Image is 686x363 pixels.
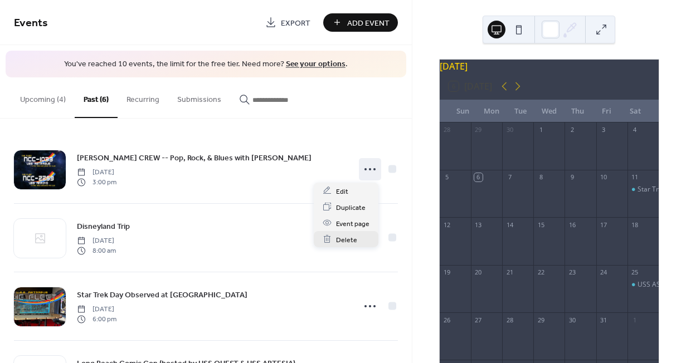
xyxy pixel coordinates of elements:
span: Export [281,17,310,29]
span: Delete [336,234,357,246]
span: Edit [336,185,348,197]
a: See your options [286,57,346,72]
span: Star Trek Day Observed at [GEOGRAPHIC_DATA] [77,289,247,301]
div: 22 [537,268,545,277]
a: Export [257,13,319,32]
div: 8 [537,173,545,181]
div: Mon [477,100,506,122]
span: Events [14,12,48,34]
div: 30 [505,126,514,134]
div: 6 [474,173,483,181]
div: 20 [474,268,483,277]
span: [DATE] [77,304,116,314]
div: 9 [568,173,576,181]
div: Sun [449,100,478,122]
span: [DATE] [77,236,116,246]
a: Star Trek Day Observed at [GEOGRAPHIC_DATA] [77,288,247,301]
button: Recurring [118,77,168,117]
div: 7 [505,173,514,181]
div: 21 [505,268,514,277]
div: 15 [537,220,545,229]
div: 3 [600,126,608,134]
button: Submissions [168,77,230,117]
div: 31 [600,316,608,324]
div: 17 [600,220,608,229]
div: 28 [443,126,451,134]
a: [PERSON_NAME] CREW -- Pop, Rock, & Blues with [PERSON_NAME] [77,151,312,164]
button: Upcoming (4) [11,77,75,117]
div: Tue [506,100,535,122]
div: 14 [505,220,514,229]
div: 1 [631,316,639,324]
div: 5 [443,173,451,181]
span: You've reached 10 events, the limit for the free tier. Need more? . [17,59,395,70]
div: Sat [621,100,650,122]
div: 29 [537,316,545,324]
div: 16 [568,220,576,229]
div: 1 [537,126,545,134]
div: 19 [443,268,451,277]
div: [DATE] [440,60,659,73]
div: 18 [631,220,639,229]
div: 29 [474,126,483,134]
span: Duplicate [336,202,366,213]
div: 4 [631,126,639,134]
a: Disneyland Trip [77,220,130,233]
span: [DATE] [77,167,116,177]
div: 25 [631,268,639,277]
div: Thu [563,100,592,122]
div: 24 [600,268,608,277]
div: 10 [600,173,608,181]
span: Disneyland Trip [77,220,130,232]
div: 26 [443,316,451,324]
span: 3:00 pm [77,178,116,188]
div: 30 [568,316,576,324]
div: 13 [474,220,483,229]
div: 11 [631,173,639,181]
div: 27 [474,316,483,324]
button: Past (6) [75,77,118,118]
div: 28 [505,316,514,324]
div: 23 [568,268,576,277]
div: Wed [534,100,563,122]
span: 6:00 pm [77,315,116,325]
div: 12 [443,220,451,229]
div: Fri [592,100,621,122]
span: 8:00 am [77,246,116,256]
div: Star Trek BINGO! for Charity [627,185,659,194]
span: Event page [336,218,369,229]
div: 2 [568,126,576,134]
div: USS ASTRAEUS GAME NIGHT! [627,280,659,290]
